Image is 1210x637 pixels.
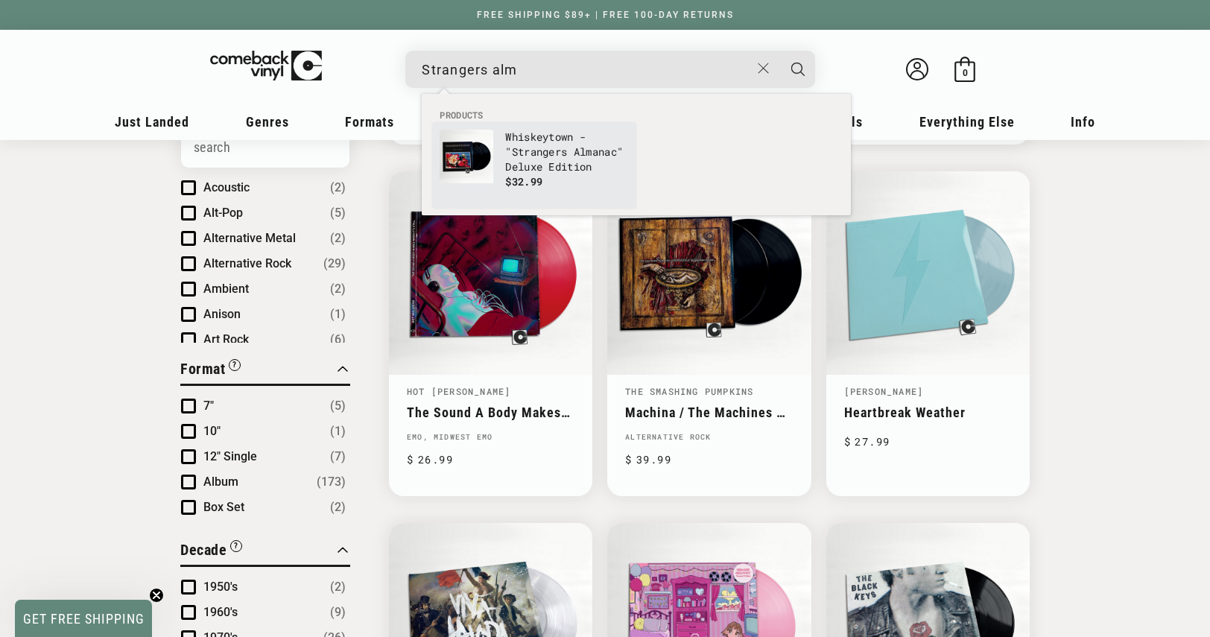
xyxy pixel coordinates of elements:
[203,500,244,514] span: Box Set
[405,51,815,88] div: Search
[180,358,241,384] button: Filter by Format
[330,229,346,247] span: Number of products: (2)
[432,122,636,209] li: products: Whiskeytown - "Strangers Almanac" Deluxe Edition
[180,360,225,378] span: Format
[323,255,346,273] span: Number of products: (29)
[203,180,250,194] span: Acoustic
[203,332,249,346] span: Art Rock
[330,179,346,197] span: Number of products: (2)
[440,130,493,183] img: Whiskeytown - "Strangers Almanac" Deluxe Edition
[203,307,241,321] span: Anison
[779,51,817,88] button: Search
[203,605,238,619] span: 1960's
[23,611,145,627] span: GET FREE SHIPPING
[345,114,394,130] span: Formats
[574,145,592,159] b: Alm
[203,580,238,594] span: 1950's
[181,127,349,168] input: Search Options
[505,130,629,174] p: Whiskeytown - " anac" Deluxe Edition
[180,539,242,565] button: Filter by Decade
[15,600,152,637] div: GET FREE SHIPPINGClose teaser
[330,204,346,222] span: Number of products: (5)
[330,498,346,516] span: Number of products: (2)
[246,114,289,130] span: Genres
[407,385,510,397] a: Hot [PERSON_NAME]
[149,588,164,603] button: Close teaser
[203,424,221,438] span: 10"
[203,399,214,413] span: 7"
[844,385,924,397] a: [PERSON_NAME]
[462,10,749,20] a: FREE SHIPPING $89+ | FREE 100-DAY RETURNS
[330,603,346,621] span: Number of products: (9)
[330,422,346,440] span: Number of products: (1)
[919,114,1015,130] span: Everything Else
[330,331,346,349] span: Number of products: (6)
[203,282,249,296] span: Ambient
[422,94,851,215] div: Products
[750,52,778,85] button: Close
[330,280,346,298] span: Number of products: (2)
[203,231,296,245] span: Alternative Metal
[317,473,346,491] span: Number of products: (173)
[440,130,629,201] a: Whiskeytown - "Strangers Almanac" Deluxe Edition Whiskeytown - "Strangers Almanac" Deluxe Edition...
[330,448,346,466] span: Number of products: (7)
[115,114,189,130] span: Just Landed
[180,541,227,559] span: Decade
[203,256,291,270] span: Alternative Rock
[1071,114,1095,130] span: Info
[963,67,968,78] span: 0
[422,54,750,85] input: When autocomplete results are available use up and down arrows to review and enter to select
[505,174,542,188] span: $32.99
[625,385,753,397] a: The Smashing Pumpkins
[203,449,257,463] span: 12" Single
[330,578,346,596] span: Number of products: (2)
[203,206,243,220] span: Alt-Pop
[625,405,793,420] a: Machina / The Machines Of God
[844,405,1012,420] a: Heartbreak Weather
[432,109,840,122] li: Products
[330,397,346,415] span: Number of products: (5)
[407,405,574,420] a: The Sound A Body Makes When It’s Still
[330,305,346,323] span: Number of products: (1)
[203,475,238,489] span: Album
[512,145,568,159] b: Strangers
